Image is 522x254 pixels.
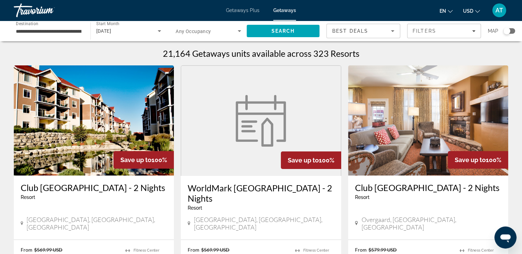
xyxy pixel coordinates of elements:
[27,216,167,231] span: [GEOGRAPHIC_DATA], [GEOGRAPHIC_DATA], [GEOGRAPHIC_DATA]
[355,247,367,253] span: From
[114,151,174,169] div: 100%
[14,65,174,176] img: Club Wyndham Mountain Vista - 2 Nights
[468,248,494,253] span: Fitness Center
[188,183,334,203] a: WorldMark [GEOGRAPHIC_DATA] - 2 Nights
[271,28,295,34] span: Search
[163,48,360,59] h1: 21,164 Getaways units available across 323 Resorts
[355,182,501,193] a: Club [GEOGRAPHIC_DATA] - 2 Nights
[96,21,119,26] span: Start Month
[273,8,296,13] a: Getaways
[181,65,341,176] a: WorldMark San Francisco - 2 Nights
[201,247,229,253] span: $569.99 USD
[288,157,319,164] span: Save up to
[247,25,320,37] button: Search
[188,247,199,253] span: From
[232,95,290,147] img: WorldMark San Francisco - 2 Nights
[463,8,473,14] span: USD
[226,8,259,13] a: Getaways Plus
[488,26,498,36] span: Map
[490,3,508,18] button: User Menu
[448,151,508,169] div: 100%
[16,27,81,35] input: Select destination
[281,151,341,169] div: 100%
[368,247,397,253] span: $579.99 USD
[134,248,159,253] span: Fitness Center
[332,27,394,35] mat-select: Sort by
[21,182,167,193] a: Club [GEOGRAPHIC_DATA] - 2 Nights
[21,194,35,200] span: Resort
[176,29,211,34] span: Any Occupancy
[361,216,501,231] span: Overgaard, [GEOGRAPHIC_DATA], [GEOGRAPHIC_DATA]
[21,247,32,253] span: From
[34,247,62,253] span: $569.99 USD
[96,28,111,34] span: [DATE]
[440,6,453,16] button: Change language
[332,28,368,34] span: Best Deals
[495,7,503,14] span: AT
[440,8,446,14] span: en
[120,156,151,163] span: Save up to
[16,21,38,26] span: Destination
[14,1,83,19] a: Travorium
[413,28,436,34] span: Filters
[303,248,329,253] span: Fitness Center
[494,226,516,248] iframe: Button to launch messaging window
[355,194,370,200] span: Resort
[407,24,481,38] button: Filters
[348,65,508,176] img: Club Wyndham Bison Ranch - 2 Nights
[455,156,486,163] span: Save up to
[463,6,480,16] button: Change currency
[188,205,202,211] span: Resort
[194,216,334,231] span: [GEOGRAPHIC_DATA], [GEOGRAPHIC_DATA], [GEOGRAPHIC_DATA]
